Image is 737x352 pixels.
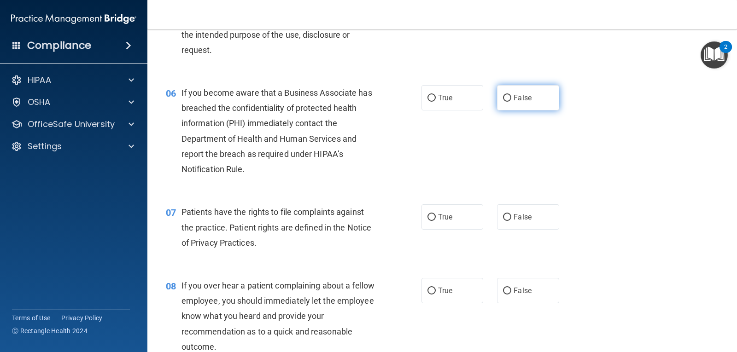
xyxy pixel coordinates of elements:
[28,141,62,152] p: Settings
[427,95,436,102] input: True
[701,41,728,69] button: Open Resource Center, 2 new notifications
[181,281,374,352] span: If you over hear a patient complaining about a fellow employee, you should immediately let the em...
[181,207,371,247] span: Patients have the rights to file complaints against the practice. Patient rights are defined in t...
[438,286,452,295] span: True
[438,93,452,102] span: True
[28,75,51,86] p: HIPAA
[427,288,436,294] input: True
[28,119,115,130] p: OfficeSafe University
[514,286,532,295] span: False
[12,313,50,323] a: Terms of Use
[11,75,134,86] a: HIPAA
[514,213,532,221] span: False
[12,326,88,335] span: Ⓒ Rectangle Health 2024
[166,281,176,292] span: 08
[166,207,176,218] span: 07
[11,141,134,152] a: Settings
[61,313,103,323] a: Privacy Policy
[27,39,91,52] h4: Compliance
[724,47,727,59] div: 2
[181,88,372,174] span: If you become aware that a Business Associate has breached the confidentiality of protected healt...
[503,288,511,294] input: False
[28,97,51,108] p: OSHA
[11,97,134,108] a: OSHA
[514,93,532,102] span: False
[166,88,176,99] span: 06
[11,119,134,130] a: OfficeSafe University
[11,10,136,28] img: PMB logo
[503,214,511,221] input: False
[503,95,511,102] input: False
[427,214,436,221] input: True
[438,213,452,221] span: True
